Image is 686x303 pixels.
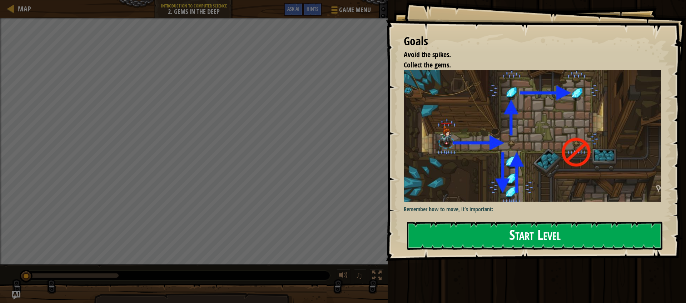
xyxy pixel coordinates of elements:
button: Ask AI [12,291,20,299]
span: Map [18,4,31,14]
span: Collect the gems. [404,60,451,70]
button: Adjust volume [336,269,351,284]
span: Avoid the spikes. [404,50,451,59]
button: Ask AI [284,3,303,16]
button: Game Menu [325,3,375,20]
div: Goals [404,33,661,50]
span: Ask AI [287,5,299,12]
a: Map [14,4,31,14]
button: Start Level [407,222,662,250]
p: Remember how to move, it's important: [404,205,666,213]
img: Gems in the deep [404,70,666,202]
span: Hints [307,5,318,12]
li: Collect the gems. [395,60,659,70]
span: Game Menu [339,5,371,15]
button: ♫ [354,269,366,284]
li: Avoid the spikes. [395,50,659,60]
button: Toggle fullscreen [370,269,384,284]
span: ♫ [356,270,363,281]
